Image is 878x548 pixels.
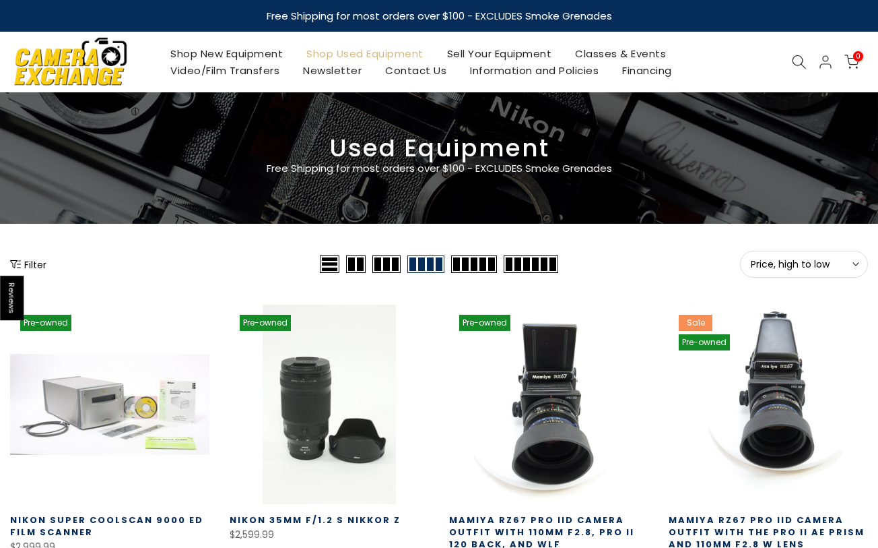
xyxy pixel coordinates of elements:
button: Price, high to low [740,251,868,278]
h3: Used Equipment [10,140,868,157]
a: Nikon Super Coolscan 9000 ED Film Scanner [10,514,203,539]
span: Price, high to low [751,258,857,270]
a: Sell Your Equipment [435,45,564,62]
a: 0 [844,55,859,69]
strong: Free Shipping for most orders over $100 - EXCLUDES Smoke Grenades [267,9,612,23]
p: Free Shipping for most orders over $100 - EXCLUDES Smoke Grenades [187,160,691,177]
a: Shop Used Equipment [295,45,436,62]
a: Nikon 35mm f/1.2 S Nikkor Z [230,514,401,526]
a: Classes & Events [564,45,678,62]
a: Information and Policies [459,62,611,79]
a: Financing [611,62,684,79]
a: Contact Us [374,62,459,79]
a: Newsletter [292,62,374,79]
span: 0 [853,51,863,61]
a: Shop New Equipment [159,45,295,62]
div: $2,599.99 [230,526,429,543]
a: Video/Film Transfers [159,62,292,79]
button: Show filters [10,257,46,271]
